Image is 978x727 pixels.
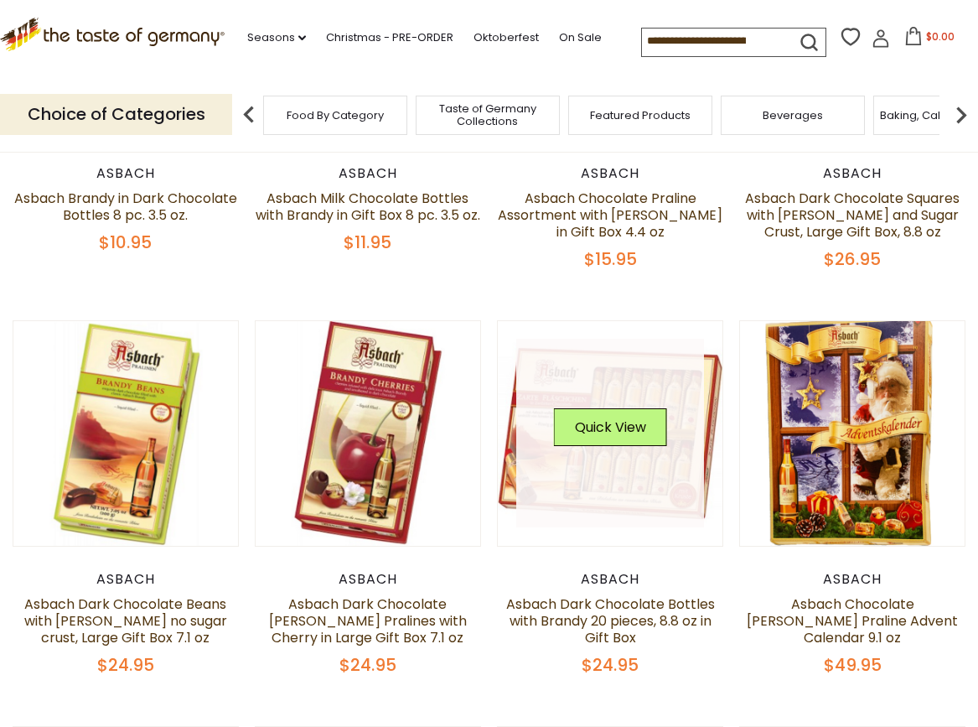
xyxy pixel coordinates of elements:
a: Beverages [763,109,823,122]
span: $10.95 [99,231,152,254]
div: Asbach [497,571,723,588]
div: Asbach [739,571,965,588]
div: Asbach [13,165,239,182]
span: $0.00 [926,29,955,44]
a: Christmas - PRE-ORDER [326,29,453,47]
a: Asbach Dark Chocolate Bottles with Brandy 20 pieces, 8.8 oz in Gift Box [506,595,715,647]
img: Asbach [256,321,480,546]
div: Asbach [255,165,481,182]
a: Asbach Brandy in Dark Chocolate Bottles 8 pc. 3.5 oz. [14,189,237,225]
div: Asbach [13,571,239,588]
img: previous arrow [232,98,266,132]
a: Asbach Dark Chocolate Beans with [PERSON_NAME] no sugar crust, Large Gift Box 7.1 oz [24,595,227,647]
a: Taste of Germany Collections [421,102,555,127]
img: Asbach [13,321,238,546]
a: Oktoberfest [473,29,539,47]
img: next arrow [944,98,978,132]
div: Asbach [255,571,481,588]
a: Asbach Chocolate [PERSON_NAME] Praline Advent Calendar 9.1 oz [747,595,958,647]
img: Asbach [498,321,722,546]
a: Asbach Dark Chocolate [PERSON_NAME] Pralines with Cherry in Large Gift Box 7.1 oz [269,595,467,647]
img: Asbach [740,321,965,546]
a: Food By Category [287,109,384,122]
span: $24.95 [582,653,639,677]
div: Asbach [497,165,723,182]
a: Featured Products [590,109,691,122]
span: $15.95 [584,247,637,271]
span: $49.95 [824,653,882,677]
button: $0.00 [893,27,965,52]
a: Asbach Chocolate Praline Assortment with [PERSON_NAME] in Gift Box 4.4 oz [498,189,722,241]
span: $11.95 [344,231,391,254]
a: Asbach Dark Chocolate Squares with [PERSON_NAME] and Sugar Crust, Large Gift Box, 8.8 oz [745,189,960,241]
span: $26.95 [824,247,881,271]
a: Seasons [247,29,306,47]
div: Asbach [739,165,965,182]
span: $24.95 [97,653,154,677]
a: Asbach Milk Chocolate Bottles with Brandy in Gift Box 8 pc. 3.5 oz. [256,189,480,225]
button: Quick View [554,408,667,446]
span: $24.95 [339,653,396,677]
a: On Sale [559,29,602,47]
